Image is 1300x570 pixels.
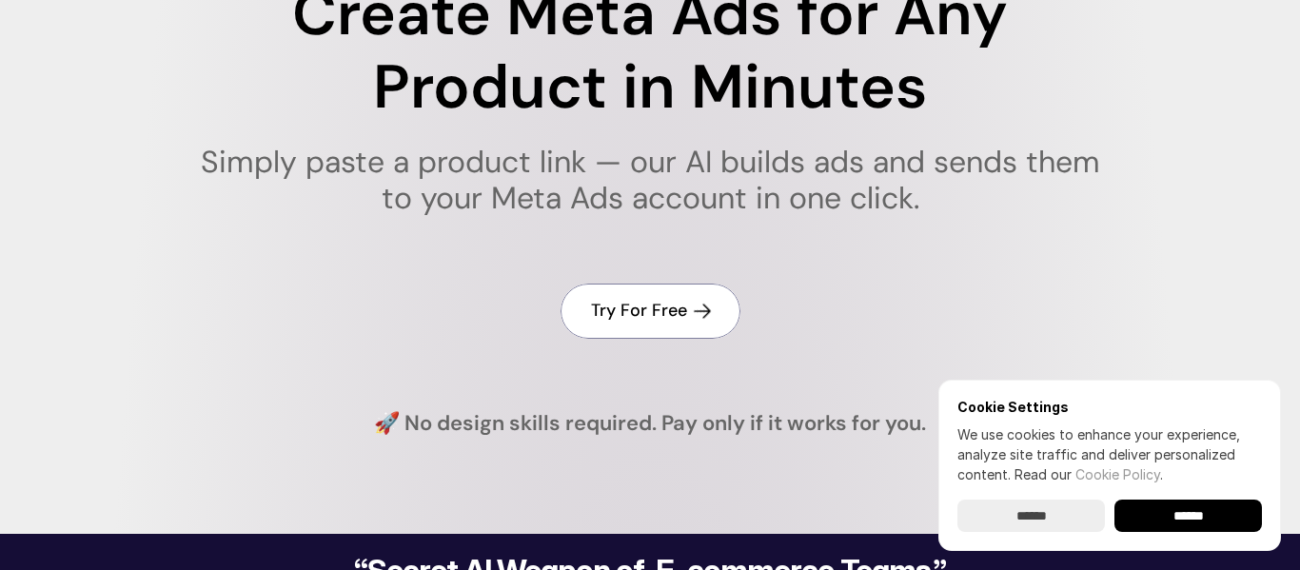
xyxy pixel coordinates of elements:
a: Try For Free [561,284,740,338]
span: Read our . [1014,466,1163,482]
h1: Simply paste a product link — our AI builds ads and sends them to your Meta Ads account in one cl... [188,144,1113,217]
a: Cookie Policy [1075,466,1160,482]
h6: Cookie Settings [957,399,1262,415]
p: We use cookies to enhance your experience, analyze site traffic and deliver personalized content. [957,424,1262,484]
h4: 🚀 No design skills required. Pay only if it works for you. [374,409,926,439]
h4: Try For Free [591,299,687,323]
